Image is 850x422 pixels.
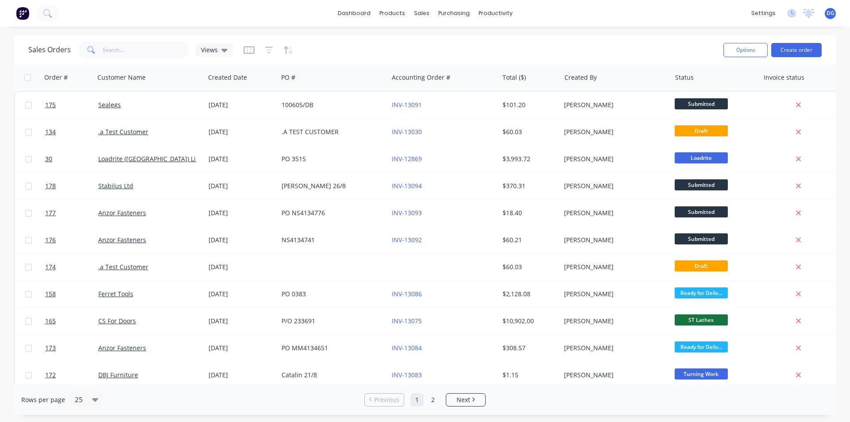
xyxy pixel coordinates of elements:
[282,236,380,244] div: NS4134741
[103,41,189,59] input: Search...
[502,73,526,82] div: Total ($)
[502,290,554,298] div: $2,128.08
[502,155,554,163] div: $3,993.72
[282,344,380,352] div: PO MM4134651
[771,43,822,57] button: Create order
[282,155,380,163] div: PO 3515
[98,317,136,325] a: CS For Doors
[45,335,98,361] a: 173
[209,371,274,379] div: [DATE]
[564,182,662,190] div: [PERSON_NAME]
[98,209,146,217] a: Anzor Fasteners
[723,43,768,57] button: Options
[675,260,728,271] span: Draft
[21,395,65,404] span: Rows per page
[209,290,274,298] div: [DATE]
[502,101,554,109] div: $101.20
[282,128,380,136] div: .A TEST CUSTOMER
[209,155,274,163] div: [DATE]
[675,98,728,109] span: Submitted
[45,146,98,172] a: 30
[282,371,380,379] div: Catalin 21/8
[502,209,554,217] div: $18.40
[764,73,804,82] div: Invoice status
[375,7,410,20] div: products
[474,7,517,20] div: productivity
[45,281,98,307] a: 158
[502,263,554,271] div: $60.03
[98,263,148,271] a: .a Test Customer
[28,46,71,54] h1: Sales Orders
[564,128,662,136] div: [PERSON_NAME]
[564,317,662,325] div: [PERSON_NAME]
[208,73,247,82] div: Created Date
[282,101,380,109] div: 100605/DB
[392,371,422,379] a: INV-13083
[392,317,422,325] a: INV-13075
[45,236,56,244] span: 176
[98,128,148,136] a: .a Test Customer
[45,92,98,118] a: 175
[675,179,728,190] span: Submitted
[675,314,728,325] span: ST Lathes
[209,209,274,217] div: [DATE]
[564,371,662,379] div: [PERSON_NAME]
[45,362,98,388] a: 172
[564,101,662,109] div: [PERSON_NAME]
[45,227,98,253] a: 176
[410,393,424,407] a: Page 1 is your current page
[564,263,662,271] div: [PERSON_NAME]
[45,254,98,280] a: 174
[675,125,728,136] span: Draft
[502,128,554,136] div: $60.03
[827,9,835,17] span: DG
[209,101,274,109] div: [DATE]
[98,290,133,298] a: Ferret Tools
[45,200,98,226] a: 177
[502,317,554,325] div: $10,902.00
[201,45,218,54] span: Views
[564,344,662,352] div: [PERSON_NAME]
[392,182,422,190] a: INV-13094
[16,7,29,20] img: Factory
[209,236,274,244] div: [DATE]
[434,7,474,20] div: purchasing
[675,341,728,352] span: Ready for Deliv...
[282,182,380,190] div: [PERSON_NAME] 26/8
[456,395,470,404] span: Next
[45,290,56,298] span: 158
[282,290,380,298] div: PO 0383
[502,182,554,190] div: $370.31
[675,206,728,217] span: Submitted
[209,317,274,325] div: [DATE]
[392,236,422,244] a: INV-13092
[45,101,56,109] span: 175
[392,155,422,163] a: INV-12869
[45,155,52,163] span: 30
[410,7,434,20] div: sales
[45,119,98,145] a: 134
[98,182,133,190] a: Stabilus Ltd
[446,395,485,404] a: Next page
[392,128,422,136] a: INV-13030
[675,152,728,163] span: Loadrite
[45,344,56,352] span: 173
[282,317,380,325] div: P/O 233691
[281,73,295,82] div: PO #
[45,173,98,199] a: 178
[98,344,146,352] a: Anzor Fasteners
[209,263,274,271] div: [DATE]
[45,308,98,334] a: 165
[392,290,422,298] a: INV-13086
[502,344,554,352] div: $308.57
[98,371,138,379] a: DBJ Furniture
[392,209,422,217] a: INV-13093
[282,209,380,217] div: PO NS4134776
[392,344,422,352] a: INV-13084
[97,73,146,82] div: Customer Name
[45,182,56,190] span: 178
[45,128,56,136] span: 134
[564,155,662,163] div: [PERSON_NAME]
[502,371,554,379] div: $1.15
[392,73,450,82] div: Accounting Order #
